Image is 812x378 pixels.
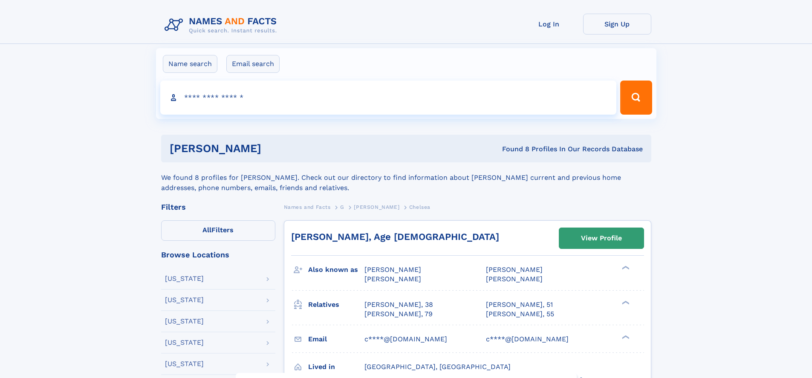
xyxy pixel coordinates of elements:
[364,363,511,371] span: [GEOGRAPHIC_DATA], [GEOGRAPHIC_DATA]
[354,204,399,210] span: [PERSON_NAME]
[364,265,421,274] span: [PERSON_NAME]
[515,14,583,35] a: Log In
[354,202,399,212] a: [PERSON_NAME]
[165,318,204,325] div: [US_STATE]
[364,300,433,309] a: [PERSON_NAME], 38
[620,334,630,340] div: ❯
[165,339,204,346] div: [US_STATE]
[291,231,499,242] a: [PERSON_NAME], Age [DEMOGRAPHIC_DATA]
[161,203,275,211] div: Filters
[163,55,217,73] label: Name search
[308,297,364,312] h3: Relatives
[308,360,364,374] h3: Lived in
[161,220,275,241] label: Filters
[486,300,553,309] a: [PERSON_NAME], 51
[559,228,644,248] a: View Profile
[583,14,651,35] a: Sign Up
[486,265,543,274] span: [PERSON_NAME]
[409,204,431,210] span: Chelsea
[364,309,433,319] a: [PERSON_NAME], 79
[202,226,211,234] span: All
[284,202,331,212] a: Names and Facts
[340,204,344,210] span: G
[226,55,280,73] label: Email search
[486,309,554,319] a: [PERSON_NAME], 55
[486,275,543,283] span: [PERSON_NAME]
[364,275,421,283] span: [PERSON_NAME]
[308,263,364,277] h3: Also known as
[620,265,630,271] div: ❯
[161,251,275,259] div: Browse Locations
[161,162,651,193] div: We found 8 profiles for [PERSON_NAME]. Check out our directory to find information about [PERSON_...
[165,361,204,367] div: [US_STATE]
[340,202,344,212] a: G
[170,143,382,154] h1: [PERSON_NAME]
[581,228,622,248] div: View Profile
[161,14,284,37] img: Logo Names and Facts
[160,81,617,115] input: search input
[165,275,204,282] div: [US_STATE]
[620,81,652,115] button: Search Button
[165,297,204,303] div: [US_STATE]
[381,144,643,154] div: Found 8 Profiles In Our Records Database
[620,300,630,305] div: ❯
[308,332,364,346] h3: Email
